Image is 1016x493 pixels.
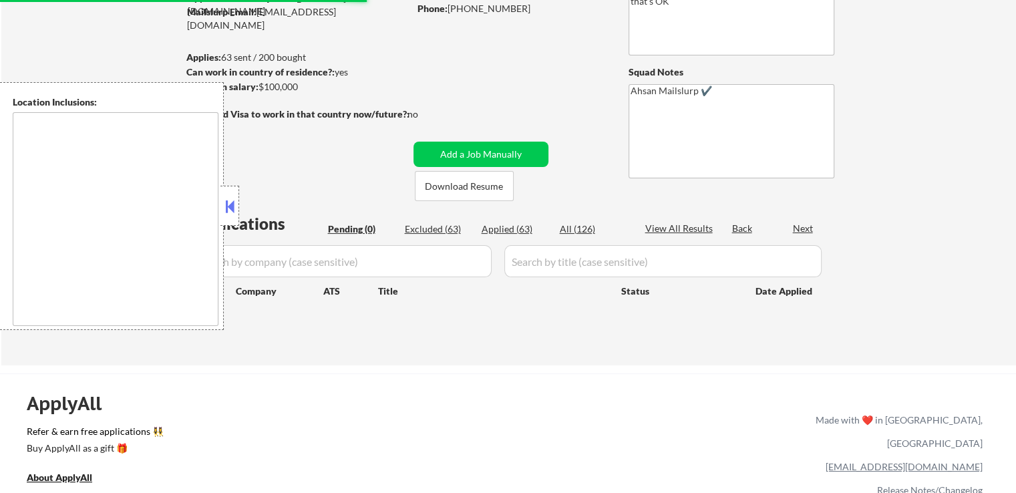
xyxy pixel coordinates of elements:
[621,279,736,303] div: Status
[13,96,218,109] div: Location Inclusions:
[560,222,627,236] div: All (126)
[186,80,409,94] div: $100,000
[191,216,323,232] div: Applications
[826,461,983,472] a: [EMAIL_ADDRESS][DOMAIN_NAME]
[187,6,257,17] strong: Mailslurp Email:
[236,285,323,298] div: Company
[27,444,160,453] div: Buy ApplyAll as a gift 🎁
[810,408,983,455] div: Made with ❤️ in [GEOGRAPHIC_DATA], [GEOGRAPHIC_DATA]
[645,222,717,235] div: View All Results
[405,222,472,236] div: Excluded (63)
[323,285,378,298] div: ATS
[328,222,395,236] div: Pending (0)
[186,66,335,77] strong: Can work in country of residence?:
[27,392,117,415] div: ApplyAll
[629,65,834,79] div: Squad Notes
[407,108,446,121] div: no
[27,472,92,483] u: About ApplyAll
[482,222,548,236] div: Applied (63)
[417,3,448,14] strong: Phone:
[755,285,814,298] div: Date Applied
[191,245,492,277] input: Search by company (case sensitive)
[793,222,814,235] div: Next
[413,142,548,167] button: Add a Job Manually
[415,171,514,201] button: Download Resume
[732,222,753,235] div: Back
[378,285,609,298] div: Title
[27,427,536,441] a: Refer & earn free applications 👯‍♀️
[186,81,259,92] strong: Minimum salary:
[27,470,111,487] a: About ApplyAll
[186,65,405,79] div: yes
[186,51,221,63] strong: Applies:
[187,5,409,31] div: [EMAIL_ADDRESS][DOMAIN_NAME]
[417,2,607,15] div: [PHONE_NUMBER]
[186,51,409,64] div: 63 sent / 200 bought
[187,108,409,120] strong: Will need Visa to work in that country now/future?:
[504,245,822,277] input: Search by title (case sensitive)
[27,441,160,458] a: Buy ApplyAll as a gift 🎁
